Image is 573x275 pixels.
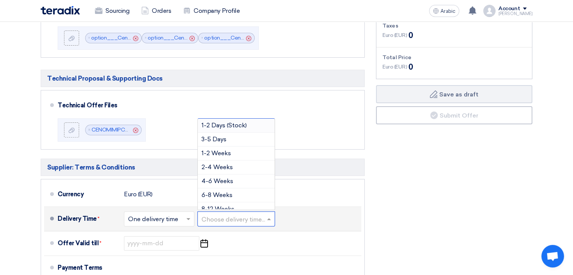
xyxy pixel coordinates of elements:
font: Payment Terms [58,264,102,271]
a: Sourcing [89,3,135,19]
font: Supplier: Terms & Conditions [47,163,135,171]
font: Technical Offer Files [58,102,118,109]
font: Euro (EUR) [382,32,407,38]
font: Submit Offer [440,112,478,119]
span: 2-4 Weeks [202,163,233,171]
span: 6-8 Weeks [202,191,232,199]
a: CENOMIMIPCOM_PRESENTATION_1756110684423.pdf [92,127,225,133]
font: Account [498,5,520,12]
button: Arabic [429,5,459,17]
a: option___Cenomi_Centers_Tender_Estimate__1756110676827.pdf [148,35,314,41]
font: Arabic [440,8,455,14]
span: 8-12 Weeks [202,205,234,212]
font: Delivery Time [58,215,97,222]
font: 0 [408,31,413,40]
font: Euro (EUR) [124,191,152,198]
font: Company Profile [194,7,240,14]
a: option___Cenomi_Centers_Tender_Estimate__1756110676828.pdf [204,35,370,41]
font: 0 [408,63,413,72]
font: Technical Proposal & Supporting Docs [47,75,163,82]
button: Submit Offer [376,106,532,124]
img: profile_test.png [483,5,495,17]
font: Currency [58,191,84,198]
font: Save as draft [439,90,478,98]
font: Euro (EUR) [382,64,407,70]
button: Save as draft [376,85,532,103]
span: 3-5 Days [202,136,226,143]
font: Offer Valid till [58,240,99,247]
a: Orders [135,3,177,19]
font: Taxes [382,23,398,29]
span: 4-6 Weeks [202,177,233,185]
font: [PERSON_NAME] [498,11,532,16]
a: option___Cenomi_Centers_Tender_Estimate__1756110676482.pdf [91,35,258,41]
font: Orders [152,7,171,14]
font: Sourcing [105,7,129,14]
a: Open chat [541,245,564,267]
span: 1-2 Days (Stock) [202,122,247,129]
span: 1-2 Weeks [202,150,231,157]
font: Total Price [382,54,411,61]
input: yyyy-mm-dd [124,236,199,251]
img: Teradix logo [41,6,80,15]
